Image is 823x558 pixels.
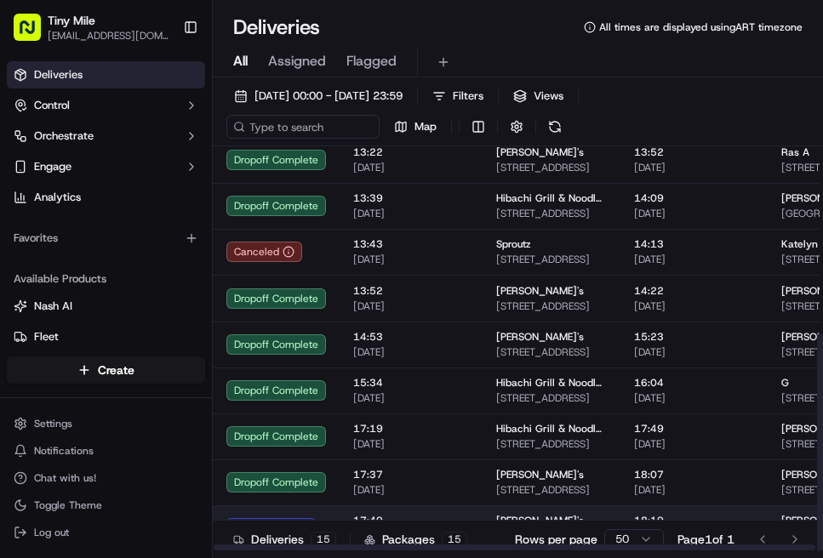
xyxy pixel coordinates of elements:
button: Notifications [7,439,205,463]
span: [DATE] [634,253,754,266]
span: 14:09 [634,191,754,205]
button: Engage [7,153,205,180]
span: 18:07 [634,468,754,481]
h1: Deliveries [233,14,320,41]
span: Control [34,98,70,113]
span: Create [98,362,134,379]
div: Packages [364,531,467,548]
span: [STREET_ADDRESS] [496,207,607,220]
span: [DATE] [634,391,754,405]
div: 15 [311,532,336,547]
span: 13:52 [634,145,754,159]
span: Orchestrate [34,128,94,144]
span: Hibachi Grill & Noodle Bar (Brickell) [496,376,607,390]
span: Nash AI [34,299,72,314]
span: [STREET_ADDRESS] [496,161,607,174]
button: Map [386,115,444,139]
span: [PERSON_NAME]'s [496,284,584,298]
div: 📗 [17,248,31,262]
span: [DATE] [353,253,469,266]
span: API Documentation [161,247,273,264]
button: Start new chat [289,168,310,188]
span: 14:22 [634,284,754,298]
p: Welcome 👋 [17,68,310,95]
span: Chat with us! [34,471,96,485]
img: Nash [17,17,51,51]
a: Powered byPylon [120,288,206,301]
span: 18:19 [634,514,754,527]
span: Map [414,119,437,134]
span: [DATE] [634,483,754,497]
span: [STREET_ADDRESS] [496,253,607,266]
button: Chat with us! [7,466,205,490]
span: [STREET_ADDRESS] [496,437,607,451]
span: Deliveries [34,67,83,83]
a: Fleet [14,329,198,344]
span: [DATE] [634,161,754,174]
button: Control [7,92,205,119]
span: Katelyn [781,237,818,251]
div: Start new chat [58,162,279,179]
span: Hibachi Grill & Noodle Bar (Brickell) [496,422,607,436]
div: Deliveries [233,531,336,548]
a: Deliveries [7,61,205,88]
span: 13:22 [353,145,469,159]
span: 17:37 [353,468,469,481]
button: Nash AI [7,293,205,320]
div: 💻 [144,248,157,262]
span: [DATE] 00:00 - [DATE] 23:59 [254,88,403,104]
span: Views [534,88,563,104]
span: Sproutz [496,237,531,251]
span: [PERSON_NAME]'s [496,330,584,344]
button: Settings [7,412,205,436]
a: 📗Knowledge Base [10,240,137,270]
button: [EMAIL_ADDRESS][DOMAIN_NAME] [48,29,169,43]
a: Analytics [7,184,205,211]
span: [STREET_ADDRESS] [496,299,607,313]
span: Ras A [781,145,809,159]
span: 14:13 [634,237,754,251]
span: [DATE] [353,483,469,497]
button: Views [506,84,571,108]
button: Tiny Mile[EMAIL_ADDRESS][DOMAIN_NAME] [7,7,176,48]
a: 💻API Documentation [137,240,280,270]
span: 13:39 [353,191,469,205]
span: [DATE] [353,437,469,451]
span: Flagged [346,51,397,71]
span: Assigned [268,51,326,71]
span: 15:23 [634,330,754,344]
span: Log out [34,526,69,539]
a: Nash AI [14,299,198,314]
button: Create [7,356,205,384]
span: 15:34 [353,376,469,390]
div: Page 1 of 1 [677,531,734,548]
div: Favorites [7,225,205,252]
span: Toggle Theme [34,498,102,512]
span: All times are displayed using ART timezone [599,20,803,34]
span: [DATE] [634,345,754,359]
button: Tiny Mile [48,12,95,29]
span: Settings [34,417,72,430]
span: [PERSON_NAME]'s [496,145,584,159]
span: Fleet [34,329,59,344]
span: [DATE] [634,299,754,313]
span: [DATE] [353,207,469,220]
span: [STREET_ADDRESS] [496,483,607,497]
span: 17:49 [634,422,754,436]
span: [PERSON_NAME]'s [496,468,584,481]
button: Canceled [226,242,302,262]
span: 17:49 [353,514,469,527]
span: [DATE] [353,345,469,359]
span: 17:19 [353,422,469,436]
button: [DATE] 00:00 - [DATE] 23:59 [226,84,410,108]
span: [DATE] [353,391,469,405]
button: Log out [7,521,205,544]
span: 13:52 [353,284,469,298]
span: [DATE] [634,207,754,220]
span: [DATE] [634,437,754,451]
span: Notifications [34,444,94,458]
span: G [781,376,789,390]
